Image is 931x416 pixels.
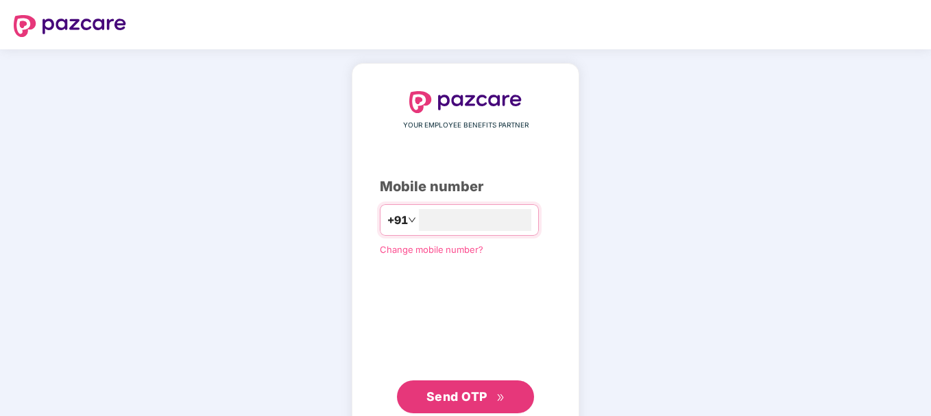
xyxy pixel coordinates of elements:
span: +91 [387,212,408,229]
div: Mobile number [380,176,551,197]
span: down [408,216,416,224]
img: logo [14,15,126,37]
span: YOUR EMPLOYEE BENEFITS PARTNER [403,120,529,131]
a: Change mobile number? [380,244,483,255]
img: logo [409,91,522,113]
button: Send OTPdouble-right [397,380,534,413]
span: double-right [496,393,505,402]
span: Send OTP [426,389,487,404]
